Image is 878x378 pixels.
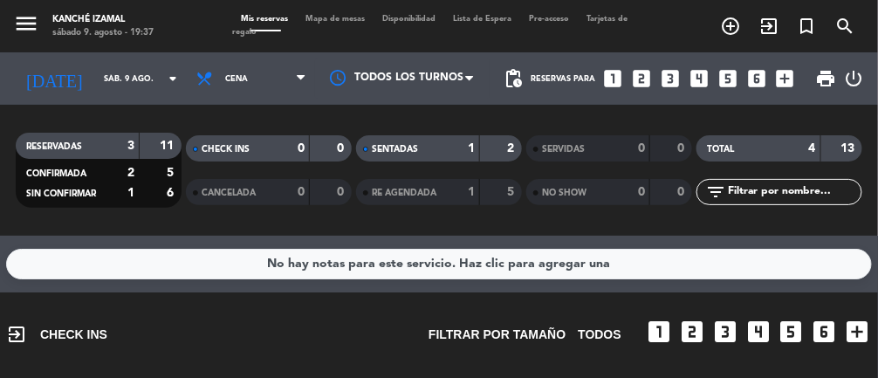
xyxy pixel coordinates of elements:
i: looks_5 [778,318,806,346]
div: sábado 9. agosto - 19:37 [52,26,154,39]
span: pending_actions [503,68,524,89]
i: add_box [844,318,872,346]
strong: 0 [337,186,347,198]
i: menu [13,10,39,37]
strong: 1 [468,186,475,198]
i: looks_one [645,318,673,346]
i: exit_to_app [758,16,779,37]
i: looks_5 [717,67,739,90]
input: Filtrar por nombre... [726,182,861,202]
span: Mis reservas [233,15,298,23]
span: Tarjetas de regalo [233,15,628,36]
i: looks_one [601,67,624,90]
i: turned_in_not [797,16,818,37]
span: RESERVADAS [26,142,82,151]
i: [DATE] [13,61,95,96]
span: CHECK INS [6,324,107,345]
strong: 5 [508,186,518,198]
strong: 4 [809,142,816,155]
i: looks_4 [688,67,710,90]
strong: 0 [678,142,689,155]
span: Reservas para [531,74,595,84]
span: SIN CONFIRMAR [26,189,96,198]
span: CONFIRMADA [26,169,86,178]
strong: 5 [167,167,177,179]
i: looks_3 [711,318,739,346]
i: looks_6 [811,318,839,346]
div: LOG OUT [844,52,865,105]
button: menu [13,10,39,42]
span: Filtrar por tamaño [429,325,566,345]
strong: 0 [678,186,689,198]
strong: 2 [508,142,518,155]
strong: 2 [127,167,134,179]
i: power_settings_new [844,68,865,89]
span: Mapa de mesas [298,15,374,23]
i: looks_two [678,318,706,346]
strong: 11 [160,140,177,152]
i: looks_4 [744,318,772,346]
span: NO SHOW [542,189,586,197]
i: add_box [774,67,797,90]
strong: 3 [127,140,134,152]
strong: 0 [638,142,645,155]
span: Cena [225,74,248,84]
span: SERVIDAS [542,145,585,154]
i: search [835,16,856,37]
span: CHECK INS [202,145,250,154]
span: TODOS [578,325,621,345]
i: add_circle_outline [720,16,741,37]
span: Disponibilidad [374,15,445,23]
i: filter_list [705,182,726,203]
strong: 0 [337,142,347,155]
strong: 0 [298,186,305,198]
strong: 6 [167,187,177,199]
i: arrow_drop_down [162,68,183,89]
i: looks_two [630,67,653,90]
span: TOTAL [707,145,734,154]
div: No hay notas para este servicio. Haz clic para agregar una [268,254,611,274]
div: Kanché Izamal [52,13,154,26]
span: CANCELADA [202,189,256,197]
strong: 0 [638,186,645,198]
strong: 1 [468,142,475,155]
span: SENTADAS [372,145,418,154]
strong: 13 [841,142,859,155]
span: RE AGENDADA [372,189,436,197]
i: looks_3 [659,67,682,90]
i: exit_to_app [6,324,27,345]
span: print [816,68,837,89]
strong: 1 [127,187,134,199]
span: Pre-acceso [521,15,579,23]
span: Lista de Espera [445,15,521,23]
i: looks_6 [745,67,768,90]
strong: 0 [298,142,305,155]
